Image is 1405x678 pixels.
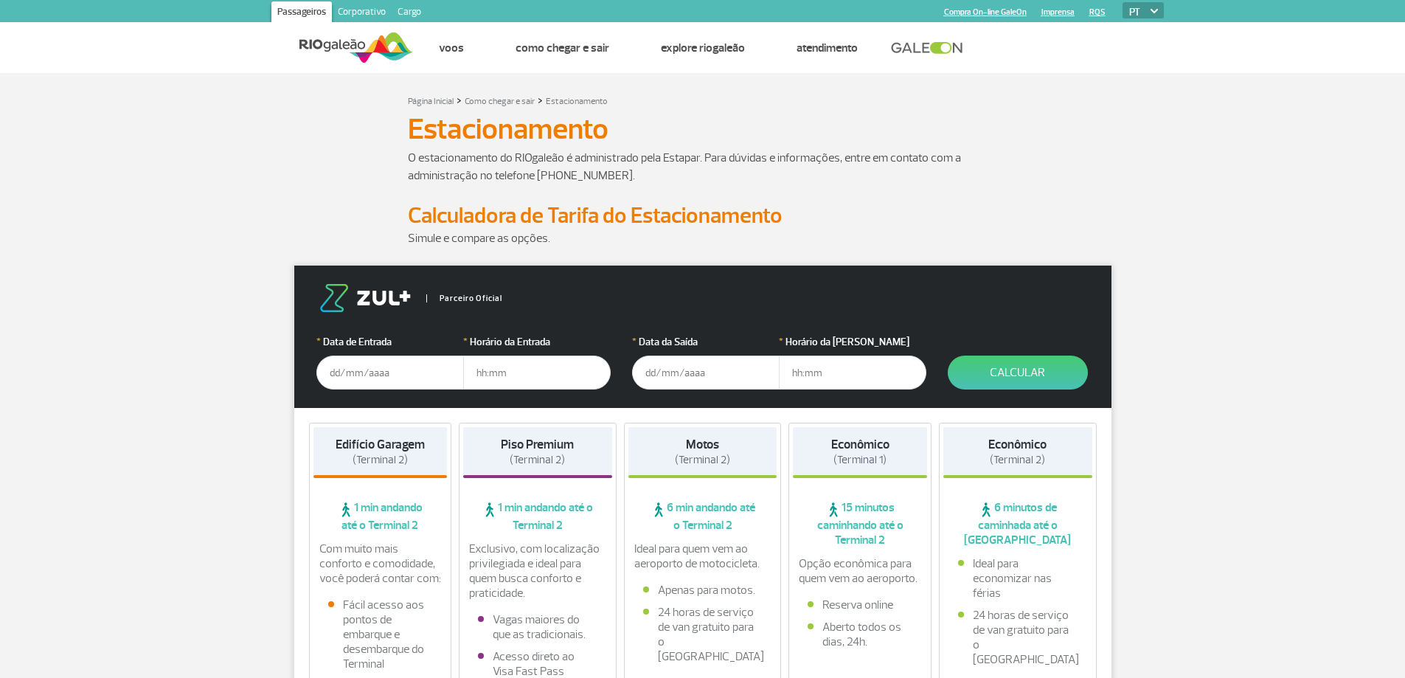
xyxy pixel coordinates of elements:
strong: Piso Premium [501,437,574,452]
p: Simule e compare as opções. [408,229,998,247]
p: Exclusivo, com localização privilegiada e ideal para quem busca conforto e praticidade. [469,542,606,601]
input: hh:mm [779,356,926,390]
h2: Calculadora de Tarifa do Estacionamento [408,202,998,229]
li: Vagas maiores do que as tradicionais. [478,612,597,642]
li: Fácil acesso aos pontos de embarque e desembarque do Terminal [328,598,433,671]
li: Ideal para economizar nas férias [958,556,1078,601]
a: Voos [439,41,464,55]
label: Data da Saída [632,334,780,350]
label: Data de Entrada [316,334,464,350]
a: Imprensa [1041,7,1075,17]
span: (Terminal 2) [675,453,730,467]
li: 24 horas de serviço de van gratuito para o [GEOGRAPHIC_DATA] [958,608,1078,667]
li: Reserva online [808,598,912,612]
img: logo-zul.png [316,284,414,312]
span: (Terminal 2) [990,453,1045,467]
span: 15 minutos caminhando até o Terminal 2 [793,500,927,547]
strong: Edifício Garagem [336,437,425,452]
span: (Terminal 2) [510,453,565,467]
p: O estacionamento do RIOgaleão é administrado pela Estapar. Para dúvidas e informações, entre em c... [408,149,998,184]
a: Como chegar e sair [465,96,535,107]
li: 24 horas de serviço de van gratuito para o [GEOGRAPHIC_DATA] [643,605,763,664]
input: hh:mm [463,356,611,390]
input: dd/mm/aaaa [316,356,464,390]
h1: Estacionamento [408,117,998,142]
a: Compra On-line GaleOn [944,7,1027,17]
a: > [457,91,462,108]
a: Página Inicial [408,96,454,107]
button: Calcular [948,356,1088,390]
a: Corporativo [332,1,392,25]
span: 1 min andando até o Terminal 2 [313,500,448,533]
p: Com muito mais conforto e comodidade, você poderá contar com: [319,542,442,586]
a: Passageiros [271,1,332,25]
span: 6 minutos de caminhada até o [GEOGRAPHIC_DATA] [943,500,1092,547]
a: Atendimento [797,41,858,55]
span: 6 min andando até o Terminal 2 [628,500,777,533]
strong: Motos [686,437,719,452]
strong: Econômico [831,437,889,452]
span: Parceiro Oficial [426,294,502,302]
li: Aberto todos os dias, 24h. [808,620,912,649]
p: Ideal para quem vem ao aeroporto de motocicleta. [634,542,771,571]
li: Apenas para motos. [643,583,763,598]
a: > [538,91,543,108]
a: Estacionamento [546,96,608,107]
a: Cargo [392,1,427,25]
a: Como chegar e sair [516,41,609,55]
span: (Terminal 2) [353,453,408,467]
a: Explore RIOgaleão [661,41,745,55]
span: 1 min andando até o Terminal 2 [463,500,612,533]
label: Horário da Entrada [463,334,611,350]
label: Horário da [PERSON_NAME] [779,334,926,350]
p: Opção econômica para quem vem ao aeroporto. [799,556,921,586]
a: RQS [1089,7,1106,17]
span: (Terminal 1) [833,453,887,467]
strong: Econômico [988,437,1047,452]
input: dd/mm/aaaa [632,356,780,390]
